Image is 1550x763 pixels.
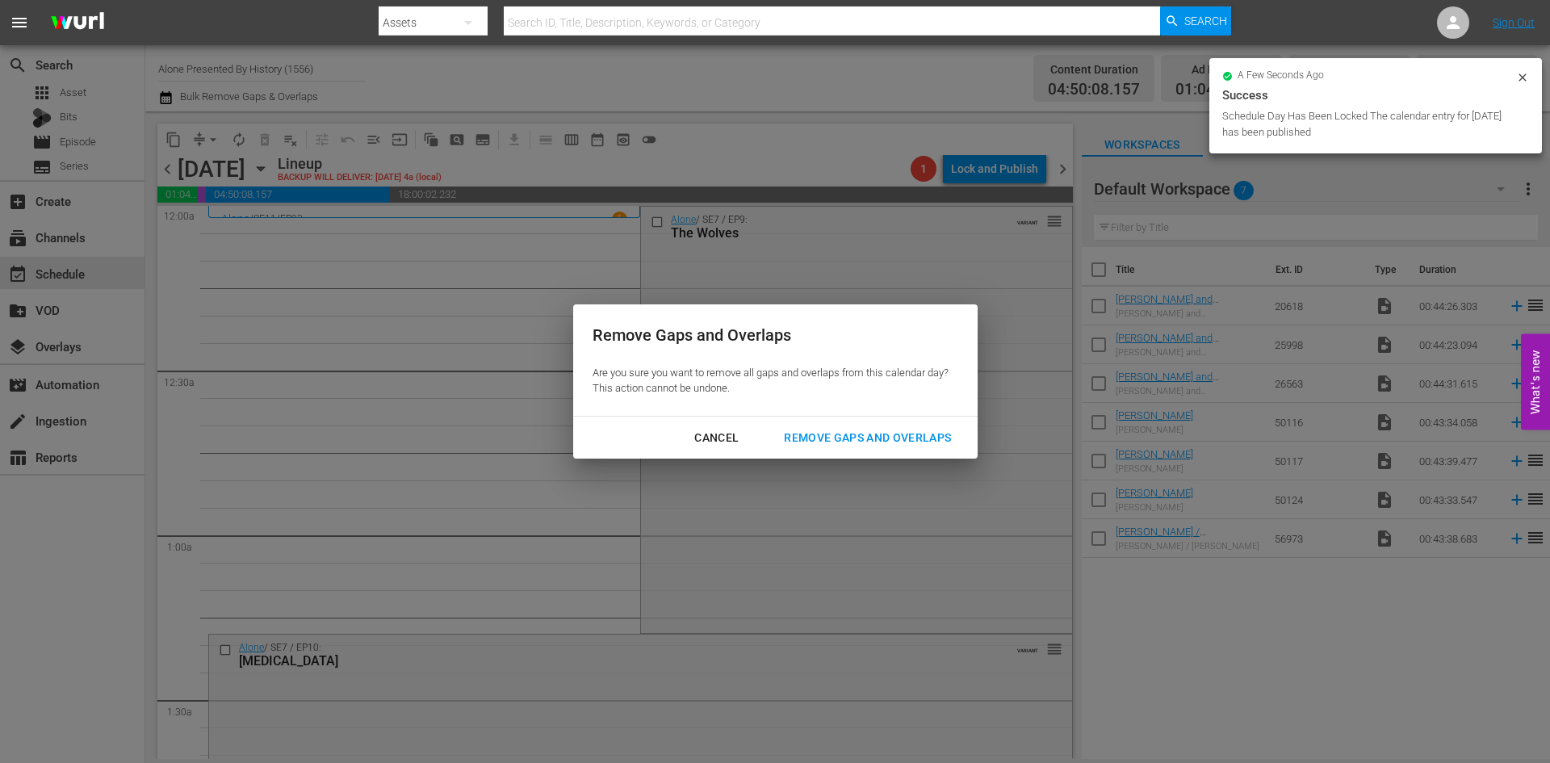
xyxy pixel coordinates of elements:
div: Remove Gaps and Overlaps [771,428,964,448]
p: This action cannot be undone. [593,381,949,396]
p: Are you sure you want to remove all gaps and overlaps from this calendar day? [593,366,949,381]
span: Search [1184,6,1227,36]
div: Schedule Day Has Been Locked The calendar entry for [DATE] has been published [1222,108,1512,140]
button: Remove Gaps and Overlaps [765,423,970,453]
a: Sign Out [1493,16,1535,29]
button: Open Feedback Widget [1521,333,1550,430]
img: ans4CAIJ8jUAAAAAAAAAAAAAAAAAAAAAAAAgQb4GAAAAAAAAAAAAAAAAAAAAAAAAJMjXAAAAAAAAAAAAAAAAAAAAAAAAgAT5G... [39,4,116,42]
span: menu [10,13,29,32]
div: Cancel [681,428,752,448]
div: Success [1222,86,1529,105]
button: Cancel [675,423,758,453]
div: Remove Gaps and Overlaps [593,324,949,347]
span: a few seconds ago [1238,69,1324,82]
